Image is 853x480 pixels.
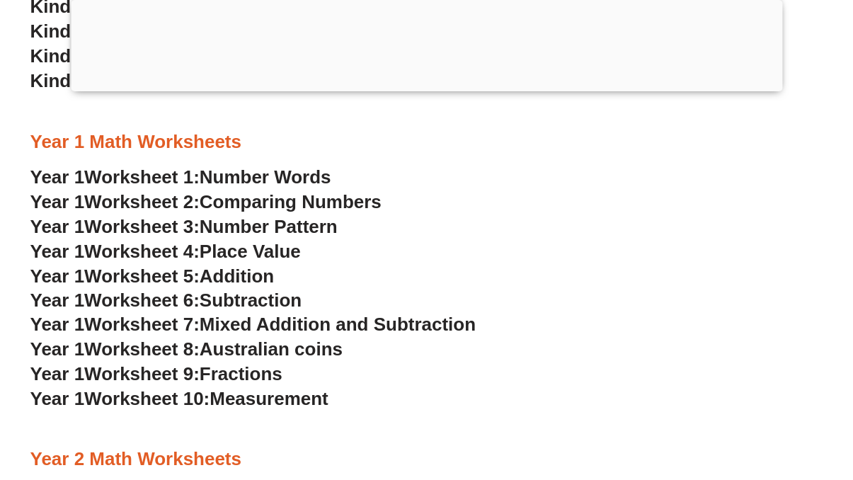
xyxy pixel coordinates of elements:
[30,363,282,384] a: Year 1Worksheet 9:Fractions
[84,363,200,384] span: Worksheet 9:
[200,166,331,188] span: Number Words
[30,216,338,237] a: Year 1Worksheet 3:Number Pattern
[30,191,382,212] a: Year 1Worksheet 2:Comparing Numbers
[30,130,823,154] h3: Year 1 Math Worksheets
[30,338,343,360] a: Year 1Worksheet 8:Australian coins
[30,70,88,91] span: Kinder
[30,241,301,262] a: Year 1Worksheet 4:Place Value
[200,191,382,212] span: Comparing Numbers
[30,290,302,311] a: Year 1Worksheet 6:Subtraction
[84,241,200,262] span: Worksheet 4:
[200,216,338,237] span: Number Pattern
[84,314,200,335] span: Worksheet 7:
[30,45,88,67] span: Kinder
[210,388,328,409] span: Measurement
[30,166,331,188] a: Year 1Worksheet 1:Number Words
[30,265,275,287] a: Year 1Worksheet 5:Addition
[84,191,200,212] span: Worksheet 2:
[30,314,476,335] a: Year 1Worksheet 7:Mixed Addition and Subtraction
[84,216,200,237] span: Worksheet 3:
[200,338,343,360] span: Australian coins
[30,447,823,472] h3: Year 2 Math Worksheets
[200,241,301,262] span: Place Value
[84,338,200,360] span: Worksheet 8:
[200,265,274,287] span: Addition
[84,388,210,409] span: Worksheet 10:
[84,166,200,188] span: Worksheet 1:
[84,290,200,311] span: Worksheet 6:
[30,21,88,42] span: Kinder
[200,363,282,384] span: Fractions
[30,388,328,409] a: Year 1Worksheet 10:Measurement
[200,314,476,335] span: Mixed Addition and Subtraction
[200,290,302,311] span: Subtraction
[610,320,853,480] iframe: Chat Widget
[84,265,200,287] span: Worksheet 5:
